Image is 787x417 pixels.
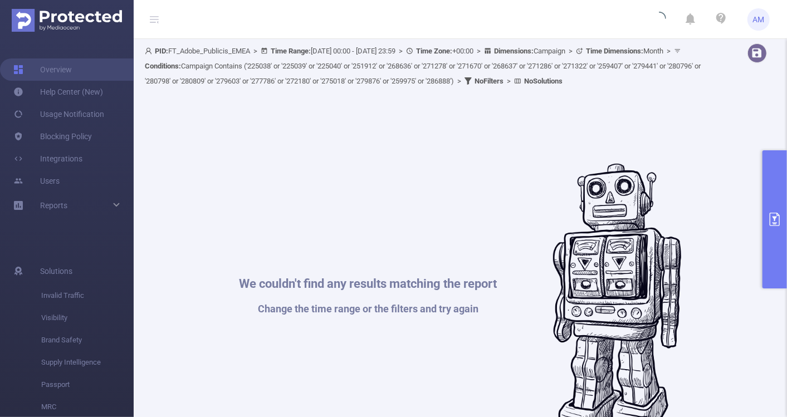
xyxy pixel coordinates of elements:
[13,58,72,81] a: Overview
[41,374,134,396] span: Passport
[653,12,666,27] i: icon: loading
[753,8,765,31] span: AM
[155,47,168,55] b: PID:
[395,47,406,55] span: >
[40,201,67,210] span: Reports
[494,47,565,55] span: Campaign
[145,62,181,70] b: Conditions :
[13,170,60,192] a: Users
[13,81,103,103] a: Help Center (New)
[454,77,465,85] span: >
[494,47,534,55] b: Dimensions :
[475,77,504,85] b: No Filters
[41,329,134,351] span: Brand Safety
[663,47,674,55] span: >
[12,9,122,32] img: Protected Media
[145,47,701,85] span: FT_Adobe_Publicis_EMEA [DATE] 00:00 - [DATE] 23:59 +00:00
[565,47,576,55] span: >
[41,351,134,374] span: Supply Intelligence
[41,307,134,329] span: Visibility
[13,103,104,125] a: Usage Notification
[239,304,497,314] h1: Change the time range or the filters and try again
[145,47,155,55] i: icon: user
[40,194,67,217] a: Reports
[145,62,701,85] span: Campaign Contains ('225038' or '225039' or '225040' or '251912' or '268636' or '271278' or '27167...
[40,260,72,282] span: Solutions
[41,284,134,307] span: Invalid Traffic
[586,47,663,55] span: Month
[271,47,311,55] b: Time Range:
[416,47,452,55] b: Time Zone:
[13,148,82,170] a: Integrations
[250,47,261,55] span: >
[473,47,484,55] span: >
[239,278,497,290] h1: We couldn't find any results matching the report
[524,77,563,85] b: No Solutions
[13,125,92,148] a: Blocking Policy
[586,47,643,55] b: Time Dimensions :
[504,77,514,85] span: >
